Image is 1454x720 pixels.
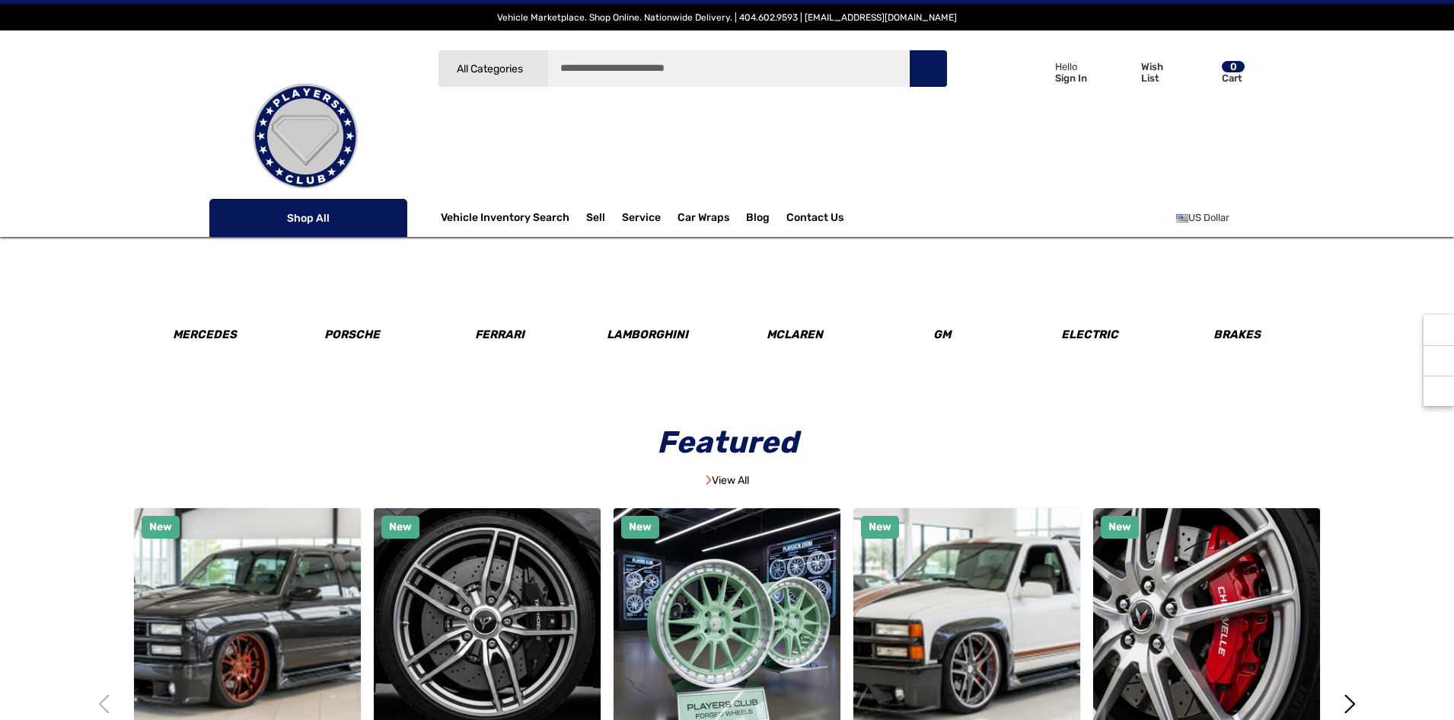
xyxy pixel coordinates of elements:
a: Image Device GM [869,271,1015,360]
a: Cart with 0 items [1183,46,1246,105]
a: Image Device Ferrari [427,271,572,360]
svg: Icon Arrow Down [380,213,391,223]
svg: Icon Arrow Down [525,63,537,75]
a: Service [622,211,661,228]
p: 0 [1222,61,1245,72]
a: Image Device Lamborghini [575,271,720,360]
a: Image Device McLaren [722,271,868,360]
a: Wish List Wish List [1102,46,1183,98]
span: Vehicle Marketplace. Shop Online. Nationwide Delivery. | 404.602.9593 | [EMAIL_ADDRESS][DOMAIN_NAME] [497,12,957,23]
span: Electric [1061,328,1118,342]
p: Wish List [1141,61,1181,84]
svg: Social Media [1431,353,1446,368]
span: Car Wraps [678,211,729,228]
span: Lamborghini [607,328,688,342]
svg: Icon Line [226,210,249,227]
span: Sell [586,211,605,228]
a: All Categories Icon Arrow Down Icon Arrow Up [438,50,548,88]
span: Porsche [324,328,380,342]
span: New [389,520,412,533]
a: Image Device Brakes [1165,271,1310,360]
span: All Categories [456,62,522,75]
a: Image Device Porsche [279,271,425,360]
a: Blog [746,211,770,228]
span: Featured [646,424,808,460]
svg: Recently Viewed [1431,322,1446,338]
a: Image Device Electric [1017,271,1162,360]
button: Search [909,50,947,88]
a: Sign in [1008,46,1095,98]
p: Shop All [209,199,407,237]
svg: Top [1424,383,1454,398]
svg: Wish List [1109,62,1133,84]
svg: Review Your Cart [1190,62,1213,83]
img: Image Banner [706,475,712,485]
span: New [869,520,891,533]
span: McLaren [767,328,823,342]
span: Brakes [1213,328,1261,342]
a: Image Device Mercedes [132,271,278,360]
a: Vehicle Inventory Search [441,211,569,228]
span: Mercedes [173,328,237,342]
span: New [1108,520,1131,533]
span: New [149,520,172,533]
a: Contact Us [786,211,843,228]
p: Cart [1222,72,1245,84]
span: Ferrari [475,328,525,342]
p: Hello [1055,61,1087,72]
a: USD [1176,203,1246,233]
svg: Icon User Account [1025,61,1047,82]
a: Sell [586,203,622,233]
span: GM [933,328,951,342]
span: New [629,520,652,533]
p: Sign In [1055,72,1087,84]
img: Players Club | Cars For Sale [229,60,381,213]
a: View All [706,474,749,487]
a: Car Wraps [678,203,746,233]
